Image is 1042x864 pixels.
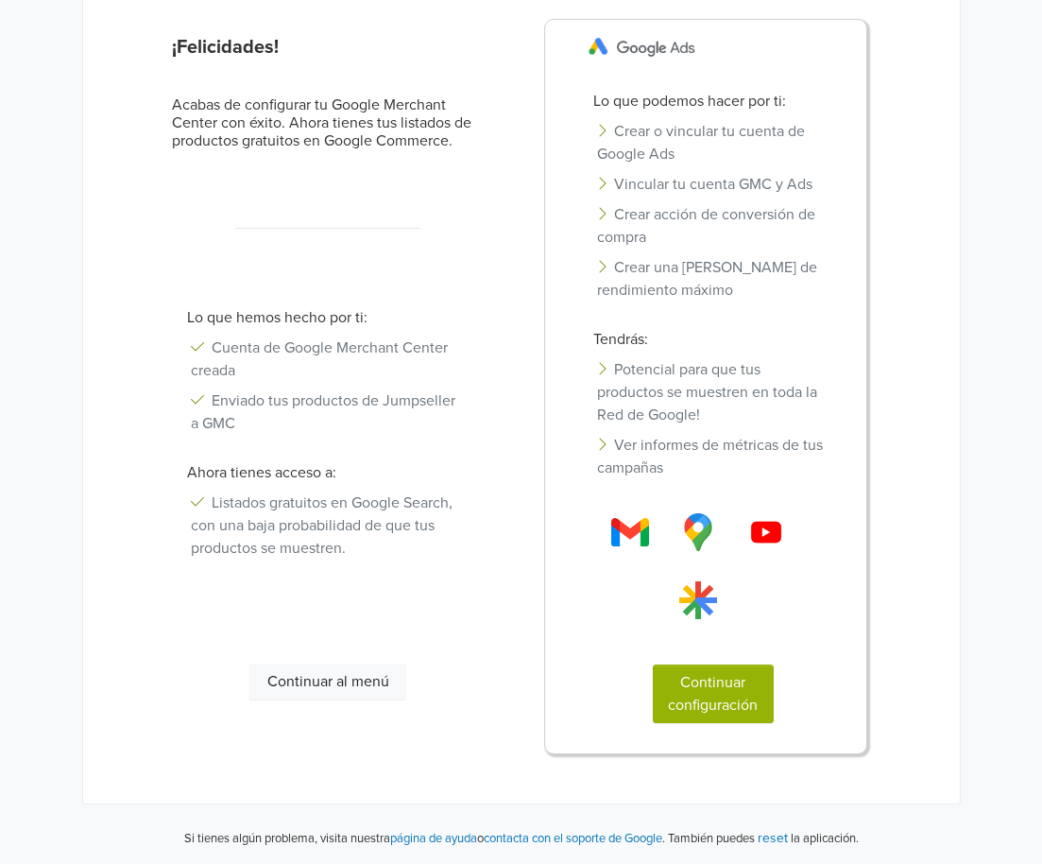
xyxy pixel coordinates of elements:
li: Vincular tu cuenta GMC y Ads [578,169,848,199]
img: Gmail Logo [679,581,717,619]
p: Tendrás: [578,328,848,351]
a: página de ayuda [390,831,477,846]
img: Gmail Logo [747,513,785,551]
li: Potencial para que tus productos se muestren en toda la Red de Google! [578,354,848,430]
button: Continuar al menú [249,664,406,700]
li: Crear una [PERSON_NAME] de rendimiento máximo [578,252,848,305]
a: contacta con el soporte de Google [484,831,662,846]
button: reset [758,827,788,849]
li: Enviado tus productos de Jumpseller a GMC [172,386,485,439]
h6: Acabas de configurar tu Google Merchant Center con éxito. Ahora tienes tus listados de productos ... [172,96,485,151]
p: Lo que hemos hecho por ti: [172,306,485,329]
img: Google Ads Logo [578,27,706,68]
button: Continuar configuración [653,665,774,723]
h5: ¡Felicidades! [172,36,485,59]
li: Crear acción de conversión de compra [578,199,848,252]
img: Gmail Logo [611,513,649,551]
p: Ahora tienes acceso a: [172,461,485,484]
p: Si tienes algún problema, visita nuestra o . [184,830,665,849]
img: Gmail Logo [679,513,717,551]
li: Ver informes de métricas de tus campañas [578,430,848,483]
p: Lo que podemos hacer por ti: [578,90,848,112]
p: También puedes la aplicación. [665,827,859,849]
li: Cuenta de Google Merchant Center creada [172,333,485,386]
li: Crear o vincular tu cuenta de Google Ads [578,116,848,169]
li: Listados gratuitos en Google Search, con una baja probabilidad de que tus productos se muestren. [172,488,485,563]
